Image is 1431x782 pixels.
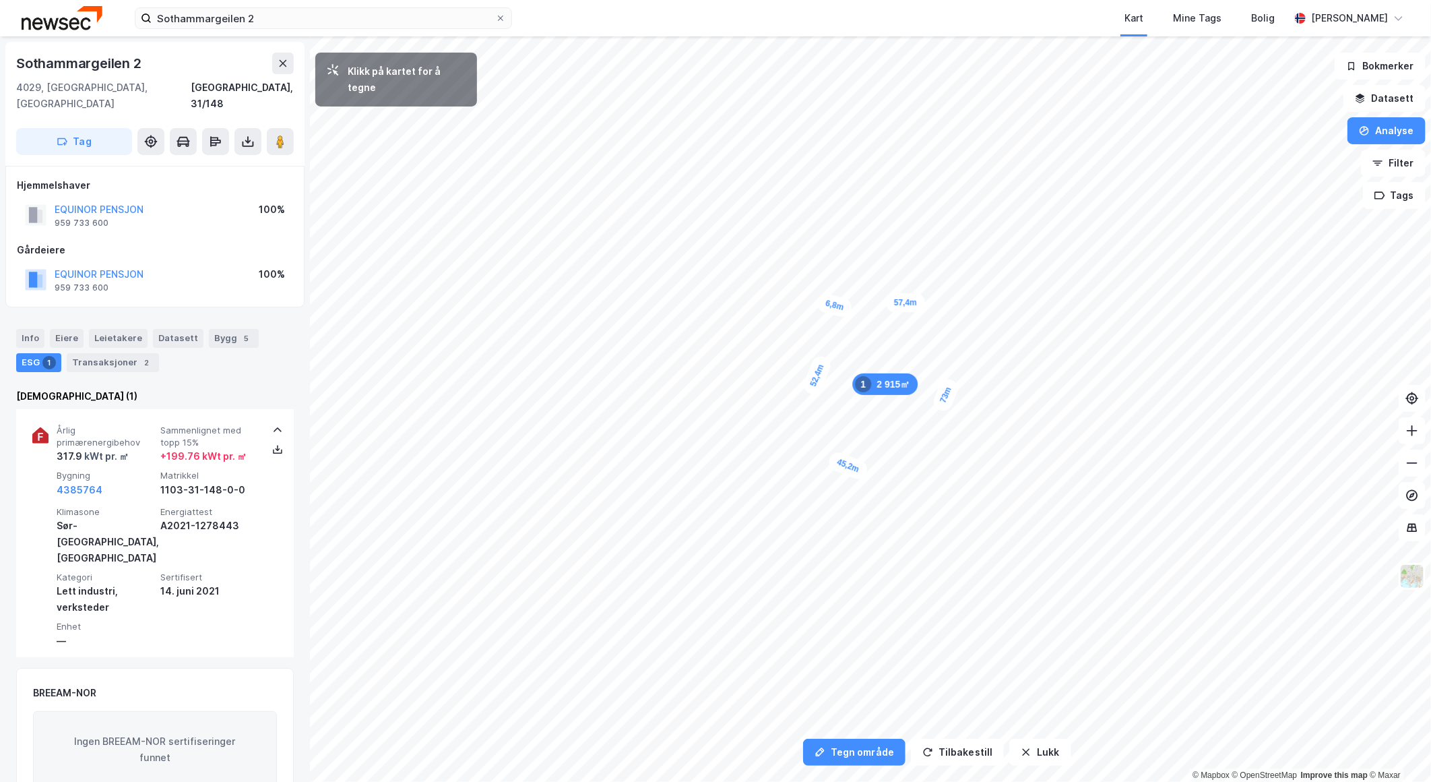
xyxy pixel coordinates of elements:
[160,506,259,518] span: Energiattest
[160,470,259,481] span: Matrikkel
[160,572,259,583] span: Sertifisert
[67,353,159,372] div: Transaksjoner
[1124,10,1143,26] div: Kart
[240,332,253,345] div: 5
[1335,53,1426,80] button: Bokmerker
[1364,717,1431,782] div: Kontrollprogram for chat
[153,329,203,348] div: Datasett
[852,373,918,395] div: Map marker
[1232,771,1298,780] a: OpenStreetMap
[33,685,96,701] div: BREEAM-NOR
[22,6,102,30] img: newsec-logo.f6e21ccffca1b3a03d2d.png
[55,282,108,293] div: 959 733 600
[209,329,259,348] div: Bygg
[42,356,56,369] div: 1
[16,353,61,372] div: ESG
[1192,771,1230,780] a: Mapbox
[1399,564,1425,589] img: Z
[1251,10,1275,26] div: Bolig
[160,448,247,464] div: + 199.76 kWt pr. ㎡
[1363,182,1426,209] button: Tags
[1173,10,1221,26] div: Mine Tags
[57,482,102,498] button: 4385764
[17,177,293,193] div: Hjemmelshaver
[911,739,1004,766] button: Tilbakestill
[803,739,905,766] button: Tegn område
[57,448,129,464] div: 317.9
[57,470,155,481] span: Bygning
[16,388,294,404] div: [DEMOGRAPHIC_DATA] (1)
[16,53,144,74] div: Sothammargeilen 2
[57,583,155,615] div: Lett industri, verksteder
[50,329,84,348] div: Eiere
[57,425,155,448] span: Årlig primærenergibehov
[140,356,154,369] div: 2
[1347,117,1426,144] button: Analyse
[57,506,155,518] span: Klimasone
[801,354,833,397] div: Map marker
[191,80,294,112] div: [GEOGRAPHIC_DATA], 31/148
[1343,85,1426,112] button: Datasett
[17,242,293,258] div: Gårdeiere
[259,202,285,218] div: 100%
[1311,10,1388,26] div: [PERSON_NAME]
[16,128,132,155] button: Tag
[1364,717,1431,782] iframe: Chat Widget
[886,293,925,312] div: Map marker
[82,448,129,464] div: kWt pr. ㎡
[16,80,191,112] div: 4029, [GEOGRAPHIC_DATA], [GEOGRAPHIC_DATA]
[57,621,155,632] span: Enhet
[55,218,108,229] div: 959 733 600
[57,572,155,583] span: Kategori
[827,450,870,481] div: Map marker
[16,329,44,348] div: Info
[89,329,148,348] div: Leietakere
[1301,771,1368,780] a: Improve this map
[1361,150,1426,177] button: Filter
[855,376,871,392] div: 1
[931,376,961,413] div: Map marker
[160,518,259,534] div: A2021-1278443
[259,266,285,282] div: 100%
[57,633,155,649] div: —
[57,518,155,566] div: Sør-[GEOGRAPHIC_DATA], [GEOGRAPHIC_DATA]
[348,63,466,96] div: Klikk på kartet for å tegne
[160,425,259,448] span: Sammenlignet med topp 15%
[816,292,854,319] div: Map marker
[160,482,259,498] div: 1103-31-148-0-0
[152,8,495,28] input: Søk på adresse, matrikkel, gårdeiere, leietakere eller personer
[160,583,259,599] div: 14. juni 2021
[1009,739,1071,766] button: Lukk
